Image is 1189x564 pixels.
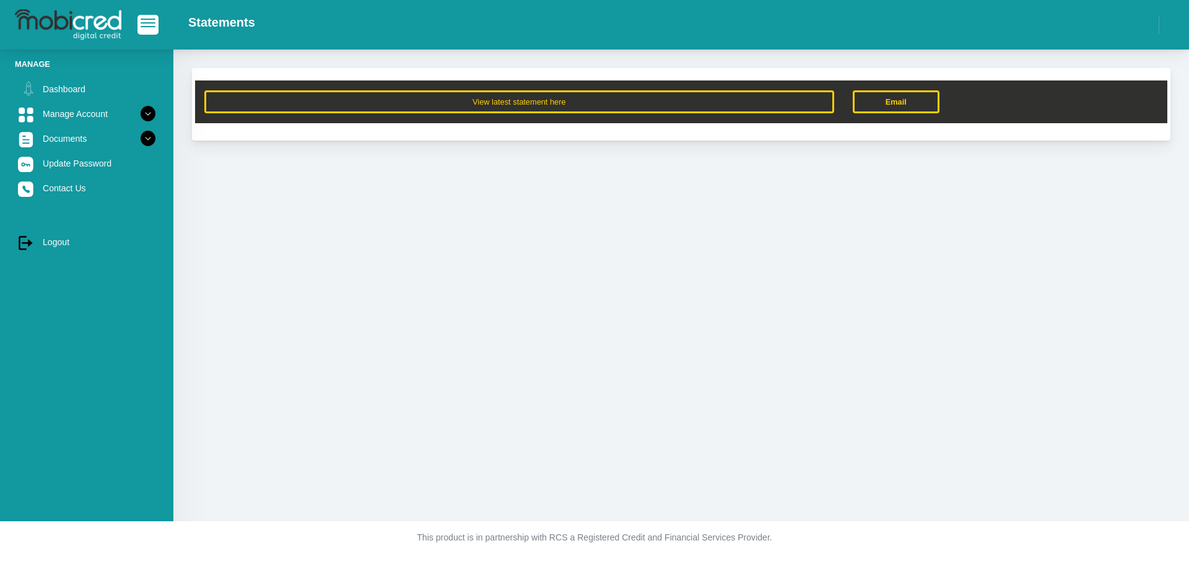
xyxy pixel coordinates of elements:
li: Manage [15,58,159,70]
h2: Statements [188,15,255,30]
a: Update Password [15,152,159,175]
a: Contact Us [15,176,159,200]
img: logo-mobicred.svg [15,9,121,40]
a: Manage Account [15,102,159,126]
p: This product is in partnership with RCS a Registered Credit and Financial Services Provider. [251,531,938,544]
a: Email [853,90,939,113]
button: View latest statement here [204,90,834,113]
a: Documents [15,127,159,150]
a: Logout [15,230,159,254]
a: Dashboard [15,77,159,101]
